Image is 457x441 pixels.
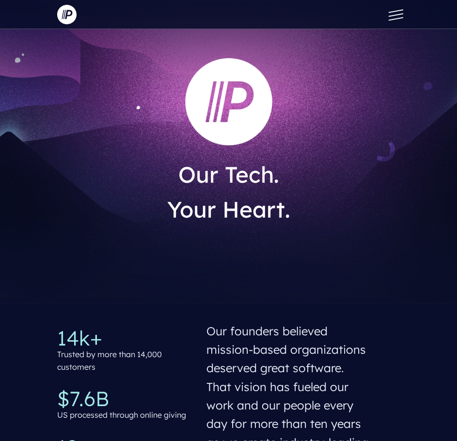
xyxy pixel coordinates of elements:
[57,348,191,373] p: Trusted by more than 14,000 customers
[57,149,400,235] h1: Our Tech. Your Heart.
[57,328,191,348] p: 14k+
[57,409,186,422] p: US processed through online giving
[57,389,191,409] p: $7.6B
